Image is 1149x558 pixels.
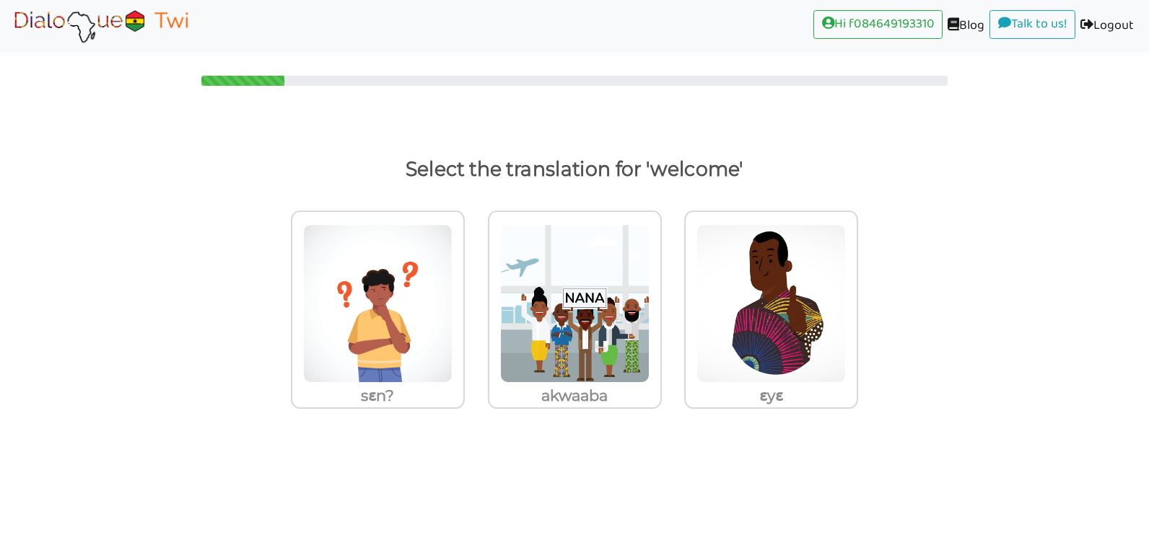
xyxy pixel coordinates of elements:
img: certified3.png [696,224,846,383]
a: Talk to us! [989,10,1075,39]
p: ɛyɛ [686,383,857,409]
p: akwaaba [489,383,660,409]
p: sɛn? [292,383,463,409]
a: Hi f084649193310 [813,10,943,39]
a: Blog [943,10,989,43]
img: akwaaba-named-common3.png [500,224,650,383]
a: Logout [1075,10,1139,43]
img: Select Course Page [10,8,192,44]
p: Select the translation for 'welcome' [29,152,1120,187]
img: how.png [303,224,453,383]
